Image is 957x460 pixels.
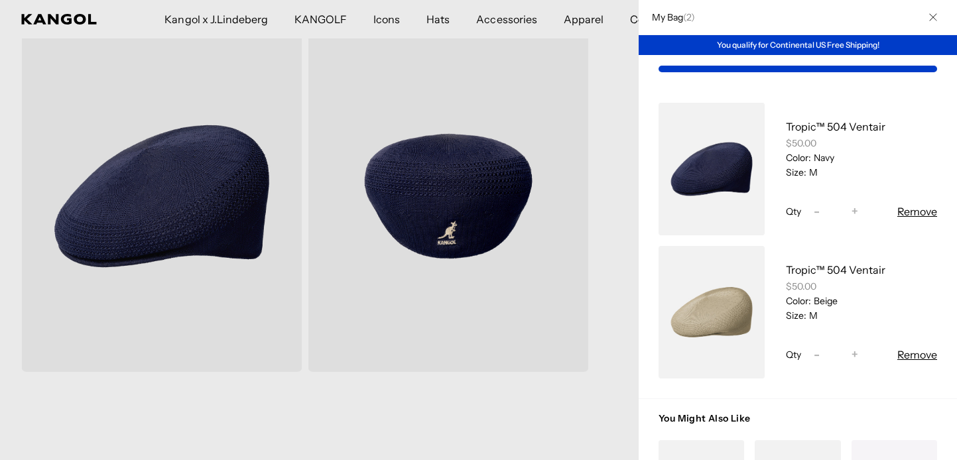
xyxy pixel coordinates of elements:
dt: Size: [786,166,806,178]
dd: M [806,310,818,321]
span: ( ) [683,11,695,23]
button: + [845,203,865,219]
span: - [814,346,820,364]
div: $50.00 [786,137,937,149]
span: 2 [686,11,691,23]
a: Tropic™ 504 Ventair [786,263,885,276]
button: Remove Tropic™ 504 Ventair - Beige / M [897,347,937,363]
div: You qualify for Continental US Free Shipping! [639,35,957,55]
dt: Color: [786,152,811,164]
button: + [845,347,865,363]
button: Remove Tropic™ 504 Ventair - Navy / M [897,203,937,219]
span: + [852,203,858,221]
span: Qty [786,349,801,361]
dt: Size: [786,310,806,321]
dd: M [806,166,818,178]
dt: Color: [786,295,811,307]
span: + [852,346,858,364]
input: Quantity for Tropic™ 504 Ventair [826,203,845,219]
dd: Navy [811,152,834,164]
dd: Beige [811,295,838,307]
button: - [806,347,826,363]
h3: You Might Also Like [659,412,937,440]
a: Tropic™ 504 Ventair [786,120,885,133]
span: Qty [786,205,801,217]
h2: My Bag [645,11,695,23]
span: - [814,203,820,221]
input: Quantity for Tropic™ 504 Ventair [826,347,845,363]
button: - [806,203,826,219]
div: $50.00 [786,280,937,292]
